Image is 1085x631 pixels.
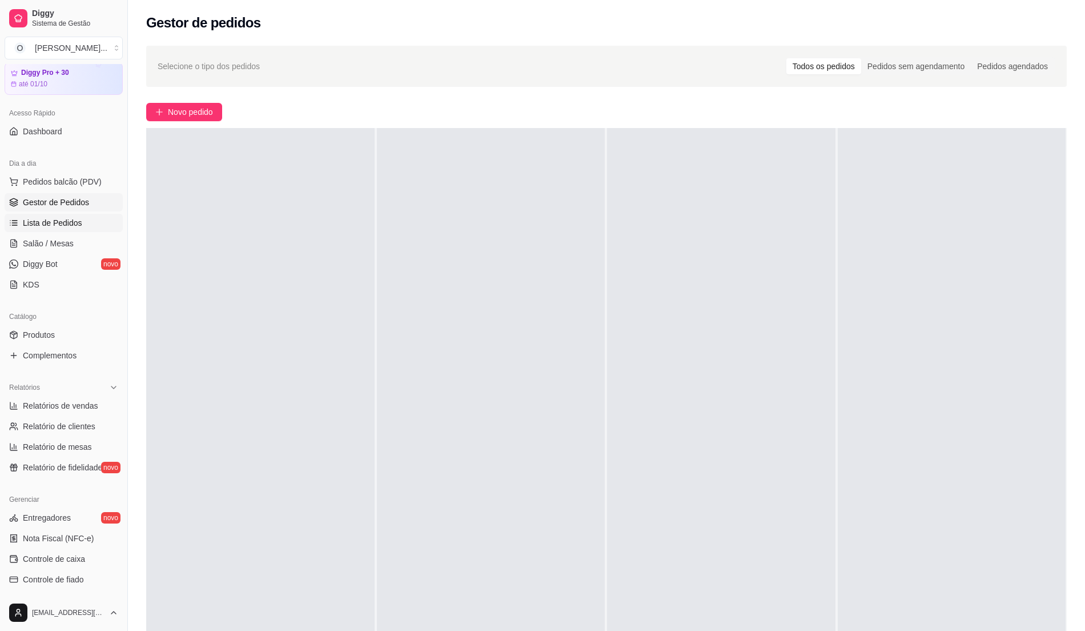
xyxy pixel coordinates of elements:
[5,490,123,509] div: Gerenciar
[23,197,89,208] span: Gestor de Pedidos
[32,9,118,19] span: Diggy
[5,214,123,232] a: Lista de Pedidos
[23,553,85,565] span: Controle de caixa
[23,421,95,432] span: Relatório de clientes
[32,608,105,617] span: [EMAIL_ADDRESS][DOMAIN_NAME]
[5,326,123,344] a: Produtos
[5,104,123,122] div: Acesso Rápido
[5,438,123,456] a: Relatório de mesas
[5,173,123,191] button: Pedidos balcão (PDV)
[155,108,163,116] span: plus
[861,58,971,74] div: Pedidos sem agendamento
[5,234,123,253] a: Salão / Mesas
[23,279,39,290] span: KDS
[786,58,861,74] div: Todos os pedidos
[5,154,123,173] div: Dia a dia
[23,533,94,544] span: Nota Fiscal (NFC-e)
[158,60,260,73] span: Selecione o tipo dos pedidos
[5,5,123,32] a: DiggySistema de Gestão
[168,106,213,118] span: Novo pedido
[5,591,123,609] a: Cupons
[5,509,123,527] a: Entregadoresnovo
[23,329,55,341] span: Produtos
[5,62,123,95] a: Diggy Pro + 30até 01/10
[5,122,123,141] a: Dashboard
[21,69,69,77] article: Diggy Pro + 30
[5,529,123,548] a: Nota Fiscal (NFC-e)
[23,462,102,473] span: Relatório de fidelidade
[5,570,123,589] a: Controle de fiado
[23,217,82,229] span: Lista de Pedidos
[23,512,71,524] span: Entregadores
[5,458,123,477] a: Relatório de fidelidadenovo
[5,550,123,568] a: Controle de caixa
[23,350,77,361] span: Complementos
[23,126,62,137] span: Dashboard
[23,400,98,412] span: Relatórios de vendas
[146,103,222,121] button: Novo pedido
[19,79,47,89] article: até 01/10
[5,346,123,365] a: Complementos
[35,42,107,54] div: [PERSON_NAME] ...
[5,397,123,415] a: Relatórios de vendas
[23,258,58,270] span: Diggy Bot
[5,275,123,294] a: KDS
[23,176,102,187] span: Pedidos balcão (PDV)
[5,255,123,273] a: Diggy Botnovo
[9,383,40,392] span: Relatórios
[32,19,118,28] span: Sistema de Gestão
[5,37,123,59] button: Select a team
[146,14,261,32] h2: Gestor de pedidos
[5,599,123,626] button: [EMAIL_ADDRESS][DOMAIN_NAME]
[971,58,1054,74] div: Pedidos agendados
[5,307,123,326] div: Catálogo
[23,574,84,585] span: Controle de fiado
[5,417,123,436] a: Relatório de clientes
[14,42,26,54] span: O
[23,238,74,249] span: Salão / Mesas
[5,193,123,211] a: Gestor de Pedidos
[23,441,92,453] span: Relatório de mesas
